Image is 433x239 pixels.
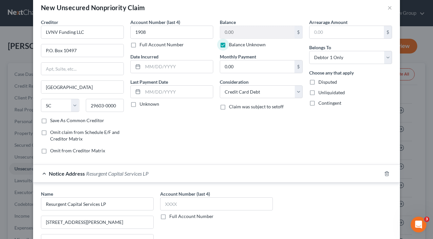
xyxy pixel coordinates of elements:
label: Date Incurred [130,53,159,60]
input: 0.00 [220,26,294,38]
input: Enter address... [41,216,153,228]
span: Disputed [318,79,337,85]
span: Omit from Creditor Matrix [50,148,105,153]
label: Last Payment Date [130,78,168,85]
button: × [387,4,392,11]
input: Search creditor by name... [41,26,124,39]
input: MM/DD/YYYY [143,86,213,98]
span: Creditor [41,19,58,25]
span: Claim was subject to setoff [229,104,284,109]
label: Account Number (last 4) [130,19,180,26]
input: XXXX [130,26,213,39]
label: Consideration [220,78,249,85]
label: Full Account Number [140,41,184,48]
input: Search by name... [41,197,154,210]
input: 0.00 [310,26,384,38]
div: $ [294,26,302,38]
label: Monthly Payment [220,53,256,60]
span: Omit claim from Schedule E/F and Creditor Matrix [50,129,120,141]
label: Full Account Number [169,213,214,220]
input: Apt, Suite, etc... [41,63,123,75]
label: Arrearage Amount [309,19,348,26]
label: Balance [220,19,236,26]
div: New Unsecured Nonpriority Claim [41,3,145,12]
label: Account Number (last 4) [160,190,210,197]
div: $ [294,60,302,73]
iframe: Intercom live chat [411,217,426,232]
span: 3 [424,217,429,222]
span: Resurgent Capital Services LP [86,170,148,177]
input: XXXX [160,197,273,210]
label: Save As Common Creditor [50,117,104,124]
span: Belongs To [309,45,331,50]
input: Enter zip... [86,99,124,112]
input: Enter address... [41,44,123,57]
label: Unknown [140,101,159,107]
div: $ [384,26,392,38]
span: Unliquidated [318,90,345,95]
input: 0.00 [220,60,294,73]
span: Contingent [318,100,341,106]
input: Enter city... [41,81,123,93]
span: Name [41,191,53,197]
input: MM/DD/YYYY [143,60,213,73]
label: Choose any that apply [309,69,354,76]
label: Balance Unknown [229,41,266,48]
span: Notice Address [49,170,85,177]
